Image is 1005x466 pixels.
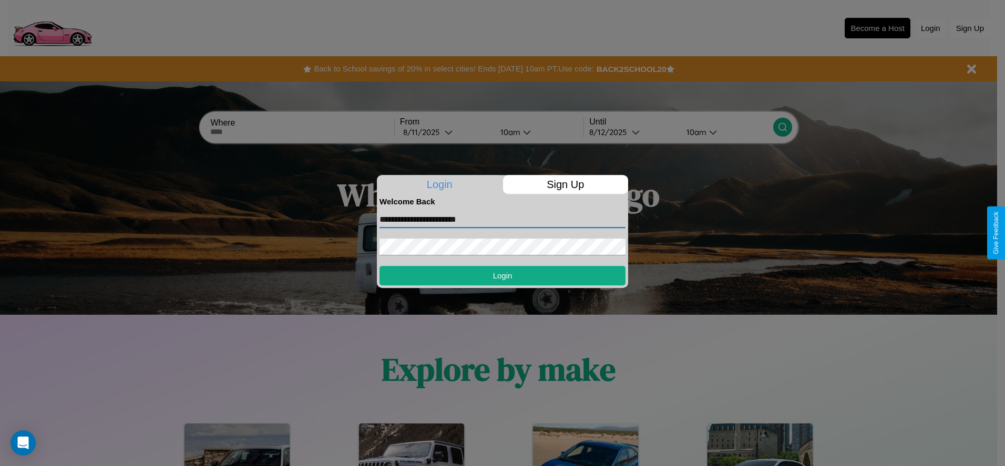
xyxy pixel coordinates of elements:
[380,197,625,206] h4: Welcome Back
[992,212,1000,254] div: Give Feedback
[380,266,625,285] button: Login
[11,430,36,455] div: Open Intercom Messenger
[377,175,502,194] p: Login
[503,175,629,194] p: Sign Up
